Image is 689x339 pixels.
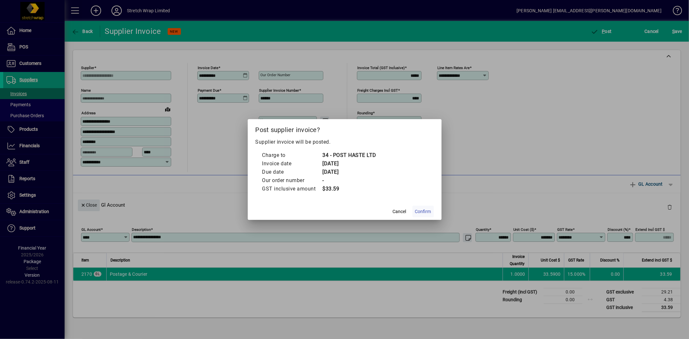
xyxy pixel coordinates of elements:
td: [DATE] [322,159,377,168]
td: [DATE] [322,168,377,176]
td: 34 - POST HASTE LTD [322,151,377,159]
button: Cancel [389,206,410,217]
span: Cancel [393,208,406,215]
td: Due date [262,168,322,176]
td: Invoice date [262,159,322,168]
span: Confirm [415,208,431,215]
button: Confirm [412,206,434,217]
p: Supplier invoice will be posted. [256,138,434,146]
td: - [322,176,377,185]
h2: Post supplier invoice? [248,119,442,138]
td: Charge to [262,151,322,159]
td: Our order number [262,176,322,185]
td: GST inclusive amount [262,185,322,193]
td: $33.59 [322,185,377,193]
